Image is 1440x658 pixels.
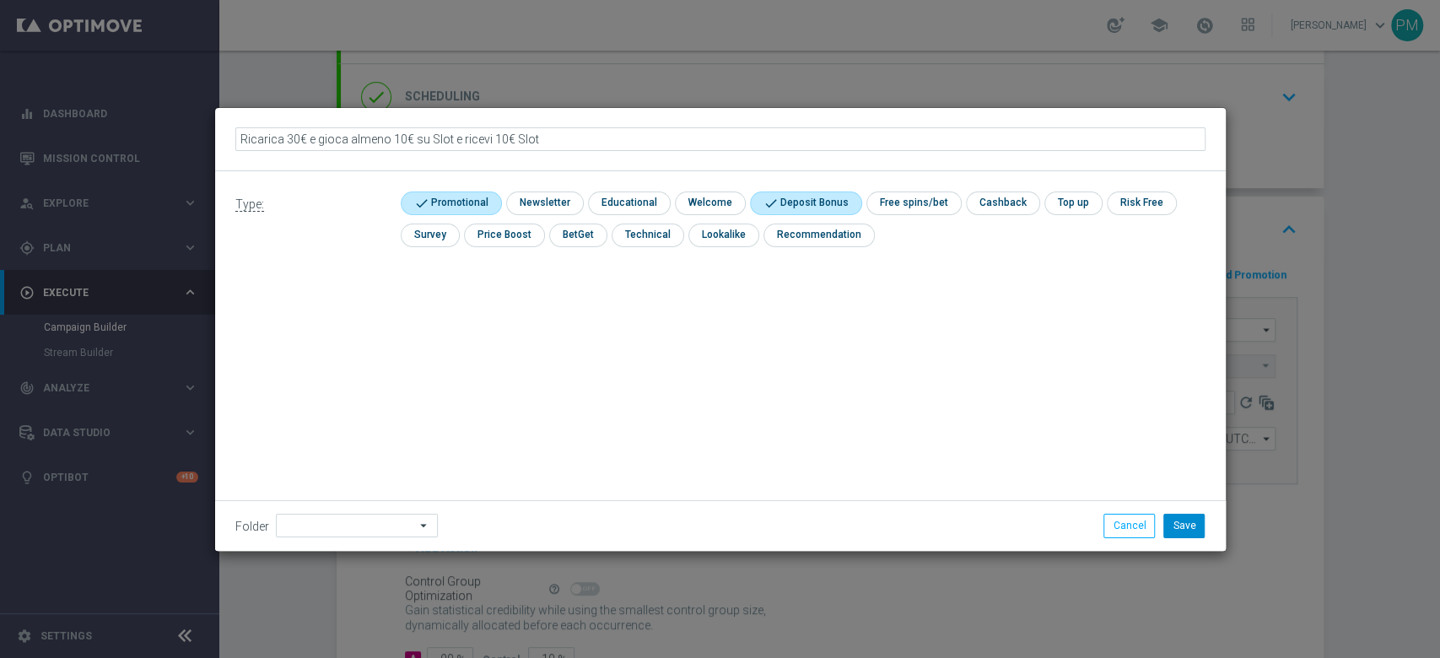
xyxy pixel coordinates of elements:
button: Cancel [1103,514,1155,537]
input: New Action [235,127,1205,151]
span: Type: [235,197,264,212]
i: arrow_drop_down [416,515,433,537]
label: Folder [235,520,269,534]
button: Save [1163,514,1205,537]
